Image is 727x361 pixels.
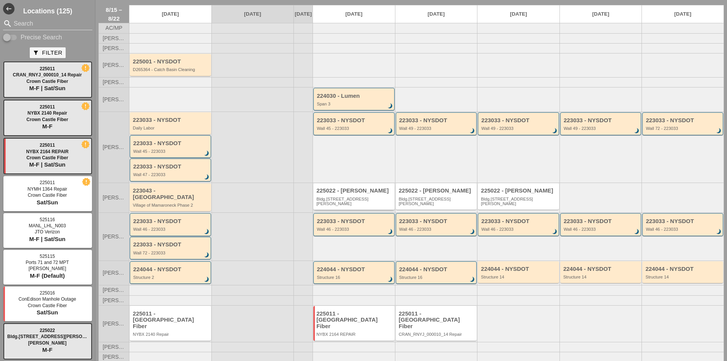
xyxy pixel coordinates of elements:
div: Village of Mamaroneck Phase 2 [133,203,209,207]
div: CRAN_RNYJ_000010_14 Repair [399,332,475,337]
label: Precise Search [21,34,62,41]
a: [DATE] [395,5,477,23]
input: Search [14,18,82,30]
a: [DATE] [212,5,294,23]
span: [PERSON_NAME] [103,321,125,327]
div: Wall 45 - 223033 [133,149,209,154]
div: 224044 - NYSDOT [645,266,721,272]
span: Crown Castle Fiber [26,117,68,122]
div: 224044 - NYSDOT [399,266,475,273]
span: [PERSON_NAME] [103,36,125,41]
a: [DATE] [294,5,313,23]
i: brightness_3 [633,228,642,236]
div: 223033 - NYSDOT [317,117,392,124]
span: [PERSON_NAME] [103,298,125,303]
a: [DATE] [129,5,211,23]
i: brightness_3 [203,149,211,158]
div: Structure 16 [399,275,475,280]
span: NYBX 2164 REPAIR [26,149,68,154]
span: Sat/Sun [37,199,58,206]
span: [PERSON_NAME] [103,62,125,68]
div: 223033 - NYSDOT [399,117,475,124]
div: Wall 49 - 223033 [481,126,557,131]
span: M-F [42,123,53,130]
span: 525116 [40,217,55,222]
div: Structure 16 [317,275,392,280]
div: 223033 - NYSDOT [646,218,721,225]
div: 224044 - NYSDOT [563,266,640,272]
div: 223033 - NYSDOT [317,218,392,225]
span: JTO Verizon [35,229,60,235]
div: 225001 - NYSDOT [133,58,209,65]
span: 525115 [40,254,55,259]
i: brightness_3 [386,275,395,284]
i: brightness_3 [203,275,211,284]
div: 223033 - NYSDOT [133,140,209,147]
i: brightness_3 [203,228,211,236]
div: Wall 72 - 223033 [646,126,721,131]
span: [PERSON_NAME] [103,45,125,51]
span: Crown Castle Fiber [28,193,67,198]
i: brightness_3 [468,275,477,284]
div: 223043 - [GEOGRAPHIC_DATA] [133,188,209,200]
div: 223033 - NYSDOT [481,218,557,225]
span: CRAN_RNYJ_000010_14 Repair [13,72,82,78]
i: filter_alt [33,50,39,56]
div: 224044 - NYSDOT [481,266,557,272]
div: 223033 - NYSDOT [133,117,209,123]
div: 225022 - [PERSON_NAME] [399,188,475,194]
a: [DATE] [313,5,395,23]
span: MANL_LHL_N003 [29,223,66,228]
span: NYMH 1364 Repair [27,186,67,192]
div: D265364 - Catch Basin Cleaning [133,67,209,72]
div: NYBX 2140 Repair [133,332,209,337]
div: Wall 45 - 223033 [317,126,392,131]
span: NYBX 2140 Repair [27,110,67,116]
div: Wall 49 - 223033 [564,126,639,131]
span: Bldg.[STREET_ADDRESS][PERSON_NAME] [7,334,103,339]
div: Filter [33,49,62,57]
div: 224044 - NYSDOT [133,266,209,273]
i: brightness_3 [386,228,395,236]
span: [PERSON_NAME] [103,287,125,293]
div: Span 3 [317,102,392,106]
span: [PERSON_NAME] [103,344,125,350]
i: new_releases [82,141,89,148]
div: Wall 72 - 223033 [133,251,209,255]
span: Crown Castle Fiber [26,155,68,160]
div: 223033 - NYSDOT [133,241,209,248]
div: NYBX 2164 REPAIR [316,332,393,337]
i: brightness_3 [551,127,559,135]
i: brightness_3 [468,228,477,236]
i: brightness_3 [551,228,559,236]
div: Wall 47 - 223033 [133,172,209,177]
i: brightness_3 [715,228,723,236]
span: [PERSON_NAME] [103,79,125,85]
div: 224030 - Lumen [317,93,392,99]
span: M-F | Sat/Sun [29,85,65,91]
span: [PERSON_NAME] [103,234,125,240]
div: 223033 - NYSDOT [481,117,557,124]
div: 223033 - NYSDOT [133,218,209,225]
span: 225011 [40,104,55,110]
div: Structure 14 [481,275,557,279]
div: 223033 - NYSDOT [133,164,209,170]
span: [PERSON_NAME] [103,354,125,360]
div: Wall 46 - 223033 [399,227,475,231]
i: brightness_3 [633,127,642,135]
div: Bldg.1062 St Johns Place [399,197,475,206]
div: Wall 49 - 223033 [399,126,475,131]
span: 225016 [40,290,55,296]
div: 223033 - NYSDOT [399,218,475,225]
div: Wall 46 - 223033 [133,227,209,231]
span: M-F [42,346,53,353]
i: brightness_3 [386,127,395,135]
i: brightness_3 [386,102,395,111]
span: [PERSON_NAME] [29,266,66,271]
div: Wall 46 - 223033 [646,227,721,231]
span: 225011 [40,142,55,148]
i: brightness_3 [715,127,723,135]
span: [PERSON_NAME] [28,340,67,346]
i: new_releases [82,65,89,71]
i: brightness_3 [203,251,211,259]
